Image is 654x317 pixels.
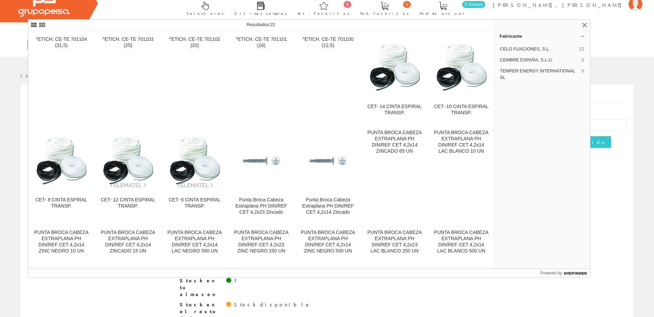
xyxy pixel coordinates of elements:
[167,230,222,254] div: PUNTA BROCA CABEZA EXTRAPLANA PH DIN/REF CET 4,2x14 LAC NEGRO 500 UN
[500,57,579,63] span: CEMBRE ESPAÑA, S.L.U.
[21,72,50,79] a: Inicio
[295,124,361,223] a: Punta Broca Cabeza Extraplana PH DIN/REF CET 4,2x14 Zincado Punta Broca Cabeza Extraplana PH DIN/...
[100,197,156,209] div: CET- 12 CINTA ESPIRAL TRANSP.
[300,230,356,254] div: PUNTA BROCA CABEZA EXTRAPLANA PH DIN/REF CET 4,2x14 ZINC NEGRO 500 UN
[434,230,489,254] div: PUNTA BROCA CABEZA EXTRAPLANA PH DIN/REF CET 4,2x14 LAC BLANCO 500 UN
[300,197,356,215] div: Punta Broca Cabeza Extraplana PH DIN/REF CET 4,2x14 Zincado
[162,31,228,124] a: ^ETICH. CE-TE 701102 (20)
[367,230,422,254] div: PUNTA BROCA CABEZA EXTRAPLANA PH DIN/REF CET 4,2x23 LAC BLANCO 250 UN
[234,301,311,308] div: Stock disponible
[428,124,495,223] a: PUNTA BROCA CABEZA EXTRAPLANA PH DIN/REF CET 4,2x14 LAC BLANCO 10 UN
[295,224,361,262] a: PUNTA BROCA CABEZA EXTRAPLANA PH DIN/REF CET 4,2x14 ZINC NEGRO 500 UN
[247,22,275,27] span: Resultados:
[167,36,222,49] div: ^ETICH. CE-TE 701102 (20)
[34,230,89,254] div: PUNTA BROCA CABEZA EXTRAPLANA PH DIN/REF CET 4,2x14 ZINC NEGRO 10 UN
[100,133,156,188] img: CET- 12 CINTA ESPIRAL TRANSP.
[362,31,428,124] a: CET- 14 CINTA ESPIRAL TRANSP. CET- 14 CINTA ESPIRAL TRANSP.
[162,124,228,223] a: CET- 6 CINTA ESPIRAL TRANSP. CET- 6 CINTA ESPIRAL TRANSP.
[500,46,577,52] span: CELO FIJACIONES, S.L.
[28,262,95,301] a: PUNTA BROCA CABEZA EXTRAPLANA PH DIN/REF CET 4,2x14 INOX A2 500 UN
[234,277,240,284] div: 1
[34,36,89,49] div: ^ETICH. CE-TE 701104 (31,5)
[300,141,356,181] img: Punta Broca Cabeza Extraplana PH DIN/REF CET 4,2x14 Zincado
[228,31,295,124] a: ^ETICH. CE-TE 701101 (16)
[34,268,89,293] div: PUNTA BROCA CABEZA EXTRAPLANA PH DIN/REF CET 4,2x14 INOX A2 500 UN
[428,224,495,262] a: PUNTA BROCA CABEZA EXTRAPLANA PH DIN/REF CET 4,2x14 LAC BLANCO 500 UN
[167,197,222,209] div: CET- 6 CINTA ESPIRAL TRANSP.
[28,31,95,124] a: ^ETICH. CE-TE 701104 (31,5)
[362,224,428,262] a: PUNTA BROCA CABEZA EXTRAPLANA PH DIN/REF CET 4,2x23 LAC BLANCO 250 UN
[270,22,275,27] span: 22
[95,224,161,262] a: PUNTA BROCA CABEZA EXTRAPLANA PH DIN/REF CET 4,2x14 ZINCADO 15 UN
[228,124,295,223] a: Punta Broca Cabeza Extraplana PH DIN/REF CET 4,2x23 Zincado Punta Broca Cabeza Extraplana PH DIN/...
[100,36,156,49] div: ^ETICH. CE-TE 701103 (25)
[28,124,95,223] a: CET- 8 CINTA ESPIRAL TRANSP. CET- 8 CINTA ESPIRAL TRANSP.
[34,197,89,209] div: CET- 8 CINTA ESPIRAL TRANSP.
[367,104,422,116] div: CET- 14 CINTA ESPIRAL TRANSP.
[434,40,489,95] img: CET- 10 CINTA ESPIRAL TRANSP.
[403,1,411,8] span: 0
[428,31,495,124] a: CET- 10 CINTA ESPIRAL TRANSP. CET- 10 CINTA ESPIRAL TRANSP.
[300,36,356,49] div: ^ETICH. CE-TE 701100 (12,5)
[367,40,422,95] img: CET- 14 CINTA ESPIRAL TRANSP.
[434,104,489,116] div: CET- 10 CINTA ESPIRAL TRANSP.
[540,270,562,276] span: Powered by
[228,224,295,262] a: PUNTA BROCA CABEZA EXTRAPLANA PH DIN/REF CET 4,2x23 ZINC NEGRO 250 UN
[234,10,287,17] span: Últimas compras
[28,224,95,262] a: PUNTA BROCA CABEZA EXTRAPLANA PH DIN/REF CET 4,2x14 ZINC NEGRO 10 UN
[434,130,489,154] div: PUNTA BROCA CABEZA EXTRAPLANA PH DIN/REF CET 4,2x14 LAC BLANCO 10 UN
[95,124,161,223] a: CET- 12 CINTA ESPIRAL TRANSP. CET- 12 CINTA ESPIRAL TRANSP.
[581,68,584,80] span: 5
[234,230,289,254] div: PUNTA BROCA CABEZA EXTRAPLANA PH DIN/REF CET 4,2x23 ZINC NEGRO 250 UN
[581,57,584,63] span: 5
[540,269,590,277] a: Powered by
[167,133,222,188] img: CET- 6 CINTA ESPIRAL TRANSP.
[462,1,485,8] span: 0 línea/s
[180,277,221,298] span: Stock en tu almacen
[344,1,351,8] span: 0
[362,124,428,223] a: PUNTA BROCA CABEZA EXTRAPLANA PH DIN/REF CET 4,2x14 ZINCADO 65 UN
[187,10,224,17] span: Selectores
[234,36,289,49] div: ^ETICH. CE-TE 701101 (16)
[100,230,156,254] div: PUNTA BROCA CABEZA EXTRAPLANA PH DIN/REF CET 4,2x14 ZINCADO 15 UN
[420,10,466,17] span: Pedido actual
[234,197,289,215] div: Punta Broca Cabeza Extraplana PH DIN/REF CET 4,2x23 Zincado
[579,46,584,52] span: 12
[234,141,289,181] img: Punta Broca Cabeza Extraplana PH DIN/REF CET 4,2x23 Zincado
[298,10,350,17] span: Art. favoritos
[494,31,590,42] a: Fabricante
[95,31,161,124] a: ^ETICH. CE-TE 701103 (25)
[295,31,361,124] a: ^ETICH. CE-TE 701100 (12,5)
[500,68,579,80] span: TEMPER ENERGY INTERNATIONAL SL
[162,224,228,262] a: PUNTA BROCA CABEZA EXTRAPLANA PH DIN/REF CET 4,2x14 LAC NEGRO 500 UN
[34,133,89,188] img: CET- 8 CINTA ESPIRAL TRANSP.
[360,10,409,17] span: Ped. favoritos
[493,1,625,8] span: [PERSON_NAME], [PERSON_NAME]
[367,130,422,154] div: PUNTA BROCA CABEZA EXTRAPLANA PH DIN/REF CET 4,2x14 ZINCADO 65 UN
